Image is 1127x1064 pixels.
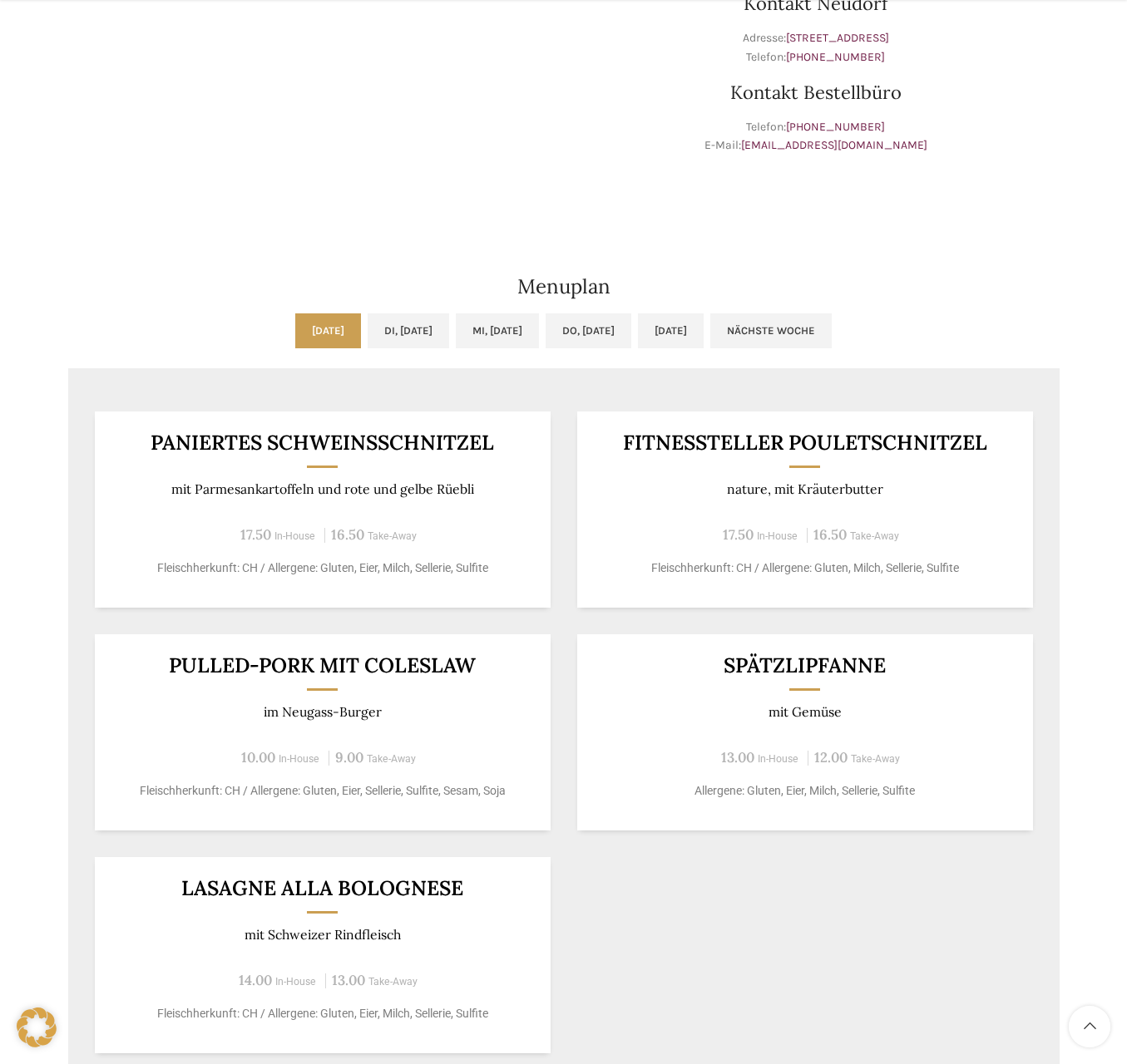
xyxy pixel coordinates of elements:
span: Take-Away [368,976,418,988]
p: Fleischherkunft: CH / Allergene: Gluten, Milch, Sellerie, Sulfite [597,559,1012,577]
a: Do, [DATE] [546,313,631,348]
span: Take-Away [368,530,417,542]
p: Adresse: Telefon: [572,29,1060,66]
h3: Kontakt Bestellbüro [572,83,1060,101]
a: [STREET_ADDRESS] [786,31,889,45]
a: Mi, [DATE] [456,313,539,348]
a: [DATE] [295,313,361,348]
span: In-House [274,530,315,542]
span: 9.00 [335,748,363,766]
span: 13.00 [332,971,365,989]
a: [DATE] [638,313,704,348]
span: Take-Away [367,753,416,765]
p: Fleischherkunft: CH / Allergene: Gluten, Eier, Milch, Sellerie, Sulfite [115,1005,530,1022]
span: In-House [758,753,798,765]
p: Allergene: Gluten, Eier, Milch, Sellerie, Sulfite [597,782,1012,800]
span: In-House [279,753,319,765]
a: [PHONE_NUMBER] [786,120,885,134]
span: In-House [757,530,798,542]
p: im Neugass-Burger [115,704,530,720]
span: 17.50 [723,525,754,544]
p: mit Gemüse [597,704,1012,720]
p: mit Schweizer Rindfleisch [115,927,530,943]
a: [EMAIL_ADDRESS][DOMAIN_NAME] [741,138,927,152]
p: Fleischherkunft: CH / Allergene: Gluten, Eier, Sellerie, Sulfite, Sesam, Soja [115,782,530,800]
h3: Fitnessteller Pouletschnitzel [597,432,1012,453]
span: 10.00 [241,748,275,766]
span: 16.50 [331,525,364,544]
h3: Spätzlipfanne [597,655,1012,676]
p: nature, mit Kräuterbutter [597,481,1012,497]
a: [PHONE_NUMBER] [786,50,885,64]
span: In-House [275,976,316,988]
span: Take-Away [850,530,899,542]
span: 14.00 [239,971,272,989]
span: 17.50 [240,525,271,544]
p: Fleischherkunft: CH / Allergene: Gluten, Eier, Milch, Sellerie, Sulfite [115,559,530,577]
h2: Menuplan [68,277,1060,297]
span: 16.50 [813,525,847,544]
a: Di, [DATE] [368,313,449,348]
h3: Lasagne alla Bolognese [115,878,530,899]
a: Nächste Woche [710,313,832,348]
span: Take-Away [851,753,900,765]
a: Scroll to top button [1069,1006,1110,1047]
span: 13.00 [721,748,754,766]
h3: Pulled-Pork mit Coleslaw [115,655,530,676]
p: mit Parmesankartoffeln und rote und gelbe Rüebli [115,481,530,497]
h3: Paniertes Schweinsschnitzel [115,432,530,453]
span: 12.00 [814,748,848,766]
p: Telefon: E-Mail: [572,118,1060,155]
